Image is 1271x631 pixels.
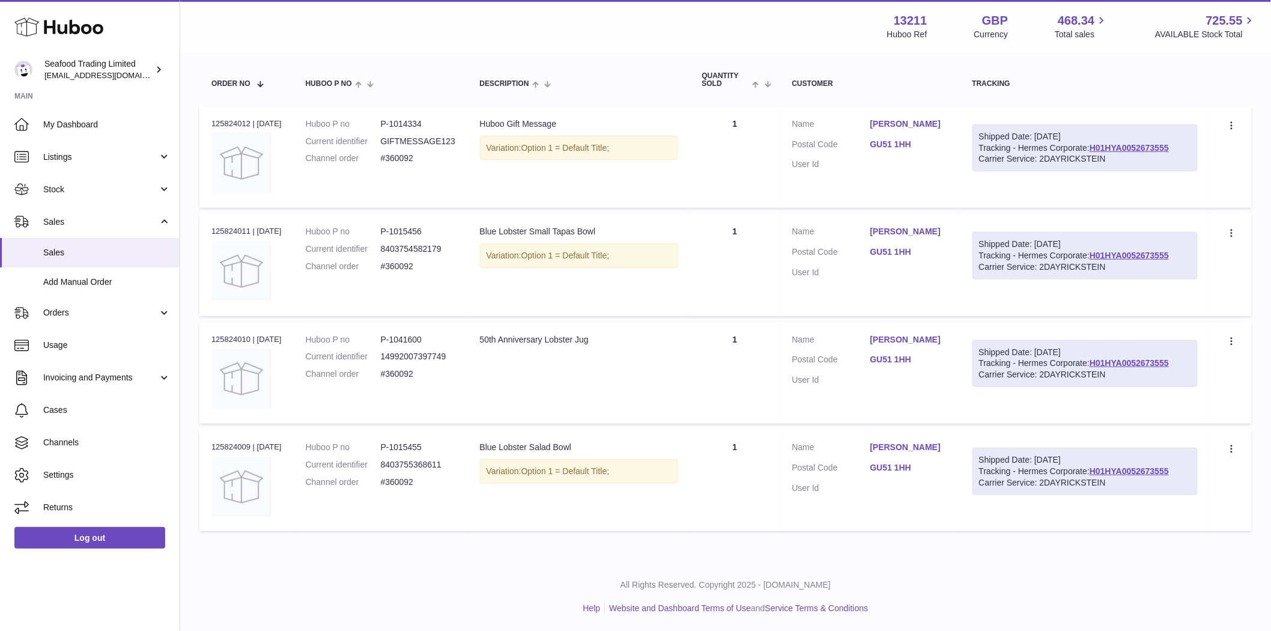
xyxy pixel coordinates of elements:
dt: Channel order [306,261,381,272]
div: 125824010 | [DATE] [211,334,282,345]
img: internalAdmin-13211@internal.huboo.com [14,61,32,79]
div: Variation: [480,136,678,160]
div: Variation: [480,459,678,484]
dd: P-1015456 [381,226,456,237]
dt: Postal Code [792,462,870,477]
span: Option 1 = Default Title; [521,143,610,153]
dt: Postal Code [792,246,870,261]
a: 468.34 Total sales [1055,13,1108,40]
div: Tracking - Hermes Corporate: [972,448,1198,495]
span: Settings [43,469,171,481]
a: Service Terms & Conditions [765,603,869,613]
dd: P-1041600 [381,334,456,346]
dt: Huboo P no [306,334,381,346]
dt: Postal Code [792,139,870,153]
span: Cases [43,404,171,416]
span: Sales [43,216,158,228]
span: Returns [43,502,171,513]
img: no-photo.jpg [211,349,271,409]
div: Shipped Date: [DATE] [979,454,1191,466]
a: Log out [14,527,165,549]
td: 1 [690,106,780,208]
div: Tracking - Hermes Corporate: [972,124,1198,172]
strong: 13211 [894,13,927,29]
dt: Channel order [306,477,381,488]
dt: Name [792,118,870,133]
a: GU51 1HH [870,462,948,474]
dt: Postal Code [792,354,870,368]
dd: #360092 [381,261,456,272]
a: [PERSON_NAME] [870,118,948,130]
span: [EMAIL_ADDRESS][DOMAIN_NAME] [44,70,177,80]
dd: 8403754582179 [381,243,456,255]
span: Channels [43,437,171,448]
a: [PERSON_NAME] [870,442,948,453]
dd: 14992007397749 [381,351,456,362]
span: Sales [43,247,171,258]
dt: Channel order [306,368,381,380]
span: Usage [43,340,171,351]
div: Shipped Date: [DATE] [979,131,1191,142]
span: Option 1 = Default Title; [521,251,610,260]
div: Variation: [480,243,678,268]
div: Tracking [972,80,1198,88]
a: GU51 1HH [870,354,948,365]
dd: P-1014334 [381,118,456,130]
td: 1 [690,214,780,315]
dt: Name [792,442,870,456]
span: 468.34 [1058,13,1094,29]
dt: User Id [792,267,870,278]
div: Seafood Trading Limited [44,58,153,81]
dt: User Id [792,159,870,170]
dd: GIFTMESSAGE123 [381,136,456,147]
a: 725.55 AVAILABLE Stock Total [1155,13,1257,40]
div: Huboo Ref [887,29,927,40]
dt: Current identifier [306,351,381,362]
span: AVAILABLE Stock Total [1155,29,1257,40]
span: Description [480,80,529,88]
span: Order No [211,80,250,88]
span: Stock [43,184,158,195]
dt: Huboo P no [306,442,381,453]
dd: #360092 [381,153,456,164]
div: 125824012 | [DATE] [211,118,282,129]
img: no-photo.jpg [211,133,271,193]
div: Carrier Service: 2DAYRICKSTEIN [979,369,1191,380]
dd: #360092 [381,368,456,380]
span: My Dashboard [43,119,171,130]
div: 125824011 | [DATE] [211,226,282,237]
span: Huboo P no [306,80,352,88]
a: H01HYA0052673555 [1090,358,1169,368]
a: Website and Dashboard Terms of Use [609,603,751,613]
dt: Current identifier [306,243,381,255]
dt: Name [792,334,870,349]
p: All Rights Reserved. Copyright 2025 - [DOMAIN_NAME] [190,579,1261,591]
span: Orders [43,307,158,319]
a: [PERSON_NAME] [870,334,948,346]
span: Quantity Sold [702,72,750,88]
span: Add Manual Order [43,276,171,288]
td: 1 [690,322,780,424]
a: [PERSON_NAME] [870,226,948,237]
div: Shipped Date: [DATE] [979,239,1191,250]
div: 50th Anniversary Lobster Jug [480,334,678,346]
td: 1 [690,430,780,531]
div: Blue Lobster Small Tapas Bowl [480,226,678,237]
strong: GBP [982,13,1008,29]
img: no-photo.jpg [211,241,271,301]
dt: User Id [792,483,870,494]
div: Carrier Service: 2DAYRICKSTEIN [979,261,1191,273]
dt: Huboo P no [306,118,381,130]
a: H01HYA0052673555 [1090,251,1169,260]
dt: Channel order [306,153,381,164]
div: Carrier Service: 2DAYRICKSTEIN [979,477,1191,489]
div: Blue Lobster Salad Bowl [480,442,678,453]
div: Carrier Service: 2DAYRICKSTEIN [979,153,1191,165]
div: Customer [792,80,948,88]
div: Tracking - Hermes Corporate: [972,232,1198,279]
div: 125824009 | [DATE] [211,442,282,453]
a: GU51 1HH [870,246,948,258]
dt: Name [792,226,870,240]
div: Currency [974,29,1009,40]
a: GU51 1HH [870,139,948,150]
